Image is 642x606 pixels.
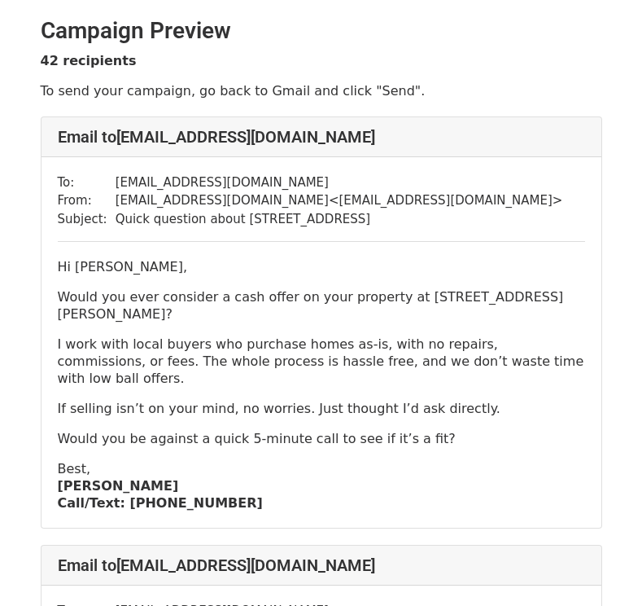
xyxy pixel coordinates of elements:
[58,555,585,575] h4: Email to [EMAIL_ADDRESS][DOMAIN_NAME]
[58,478,179,494] b: [PERSON_NAME]
[116,191,563,210] td: [EMAIL_ADDRESS][DOMAIN_NAME] < [EMAIL_ADDRESS][DOMAIN_NAME] >
[116,210,563,229] td: Quick question about [STREET_ADDRESS]
[41,17,602,45] h2: Campaign Preview
[41,82,602,99] p: To send your campaign, go back to Gmail and click "Send".
[58,430,585,447] p: Would you be against a quick 5-minute call to see if it’s a fit?
[58,258,585,275] p: Hi [PERSON_NAME],
[58,400,585,417] p: If selling isn’t on your mind, no worries. Just thought I’d ask directly.
[116,173,563,192] td: [EMAIL_ADDRESS][DOMAIN_NAME]
[58,127,585,147] h4: Email to [EMAIL_ADDRESS][DOMAIN_NAME]
[58,460,585,512] p: Best,
[41,53,137,68] strong: 42 recipients
[58,495,263,511] b: Call/Text: [PHONE_NUMBER]
[58,288,585,323] p: Would you ever consider a cash offer on your property at [STREET_ADDRESS][PERSON_NAME]?
[58,191,116,210] td: From:
[58,173,116,192] td: To:
[58,336,585,387] p: I work with local buyers who purchase homes as-is, with no repairs, commissions, or fees. The who...
[58,210,116,229] td: Subject:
